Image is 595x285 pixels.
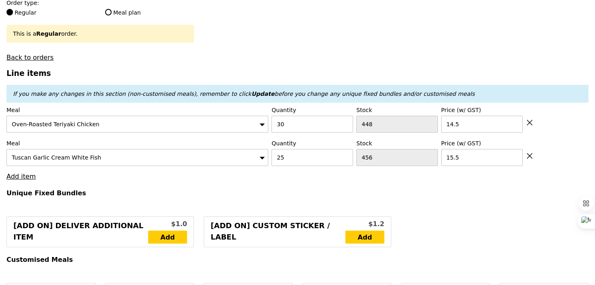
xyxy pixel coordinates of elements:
[6,189,589,197] h4: Unique Fixed Bundles
[6,69,589,78] h3: Line items
[36,30,61,37] b: Regular
[6,173,36,180] a: Add item
[105,9,194,17] label: Meal plan
[345,219,384,229] div: $1.2
[272,106,353,114] label: Quantity
[6,106,268,114] label: Meal
[105,9,112,15] input: Meal plan
[6,139,268,147] label: Meal
[148,219,187,229] div: $1.0
[13,91,475,97] em: If you make any changes in this section (non-customised meals), remember to click before you chan...
[251,91,274,97] b: Update
[356,106,438,114] label: Stock
[211,220,345,244] div: [Add on] Custom Sticker / Label
[441,139,523,147] label: Price (w/ GST)
[13,220,148,244] div: [Add on] Deliver Additional Item
[6,9,95,17] label: Regular
[6,256,589,263] h4: Customised Meals
[148,231,187,244] a: Add
[13,30,188,38] div: This is a order.
[272,139,353,147] label: Quantity
[6,9,13,15] input: Regular
[6,54,54,61] a: Back to orders
[356,139,438,147] label: Stock
[441,106,523,114] label: Price (w/ GST)
[12,121,99,127] span: Oven‑Roasted Teriyaki Chicken
[345,231,384,244] a: Add
[12,154,101,161] span: Tuscan Garlic Cream White Fish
